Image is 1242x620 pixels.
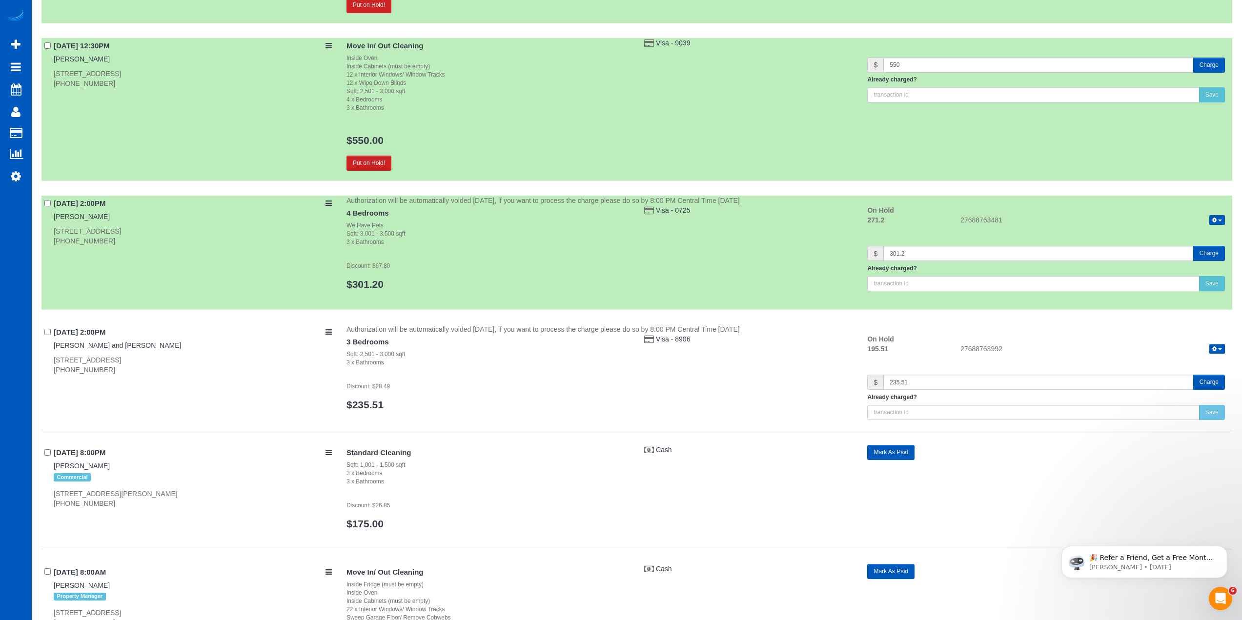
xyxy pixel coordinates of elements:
[54,471,332,483] div: Tags
[656,206,691,214] a: Visa - 0725
[346,87,630,96] div: Sqft: 2,501 - 3,000 sqft
[346,359,630,367] div: 3 x Bathrooms
[867,564,915,579] button: Mark As Paid
[54,462,110,470] a: [PERSON_NAME]
[346,209,630,218] h4: 4 Bedrooms
[346,324,1225,334] div: Authorization will be automatically voided [DATE], if you want to process the charge please do so...
[346,605,630,614] div: 22 x Interior Windows/ Window Tracks
[867,77,1225,83] h5: Already charged?
[346,502,390,509] small: Discount: $26.85
[54,328,332,337] h4: [DATE] 2:00PM
[54,213,110,220] a: [PERSON_NAME]
[1047,525,1242,594] iframe: Intercom notifications message
[54,42,332,50] h4: [DATE] 12:30PM
[953,215,1232,227] div: 27688763481
[656,565,672,573] a: Cash
[346,96,630,104] div: 4 x Bedrooms
[953,344,1232,356] div: 27688763992
[867,276,1199,291] input: transaction id
[346,478,630,486] div: 3 x Bathrooms
[346,461,630,469] div: Sqft: 1,001 - 1,500 sqft
[656,335,691,343] a: Visa - 8906
[1209,587,1232,610] iframe: Intercom live chat
[867,58,883,73] span: $
[346,156,391,171] button: Put on Hold!
[867,394,1225,400] h5: Already charged?
[867,375,883,390] span: $
[867,335,894,343] strong: On Hold
[1193,58,1225,73] button: Charge
[54,568,332,577] h4: [DATE] 8:00AM
[346,42,630,50] h4: Move In/ Out Cleaning
[867,265,1225,272] h5: Already charged?
[346,196,1225,205] div: Authorization will be automatically voided [DATE], if you want to process the charge please do so...
[1193,246,1225,261] button: Charge
[867,216,884,224] strong: 271.2
[867,87,1199,102] input: transaction id
[346,135,384,146] a: $550.00
[656,446,672,454] a: Cash
[346,279,384,290] a: $301.20
[346,104,630,112] div: 3 x Bathrooms
[1229,587,1237,595] span: 6
[346,62,630,71] div: Inside Cabinets (must be empty)
[54,341,181,349] a: [PERSON_NAME] and [PERSON_NAME]
[346,350,630,359] div: Sqft: 2,501 - 3,000 sqft
[346,230,630,238] div: Sqft: 3,001 - 3,500 sqft
[6,10,25,23] img: Automaid Logo
[346,71,630,79] div: 12 x Interior Windows/ Window Tracks
[54,593,106,600] span: Property Manager
[346,79,630,87] div: 12 x Wipe Down Blinds
[54,55,110,63] a: [PERSON_NAME]
[54,226,332,246] div: [STREET_ADDRESS] [PHONE_NUMBER]
[346,383,390,390] small: Discount: $28.49
[867,405,1199,420] input: transaction id
[346,399,384,410] a: $235.51
[656,39,691,47] a: Visa - 9039
[346,597,630,605] div: Inside Cabinets (must be empty)
[346,589,630,597] div: Inside Oven
[54,489,332,508] div: [STREET_ADDRESS][PERSON_NAME] [PHONE_NUMBER]
[346,238,630,246] div: 3 x Bathrooms
[346,449,630,457] h4: Standard Cleaning
[1193,375,1225,390] button: Charge
[54,581,110,589] a: [PERSON_NAME]
[346,262,390,269] small: Discount: $67.80
[54,69,332,88] div: [STREET_ADDRESS] [PHONE_NUMBER]
[54,590,332,603] div: Tags
[346,221,630,230] div: We Have Pets
[54,449,332,457] h4: [DATE] 8:00PM
[867,445,915,460] button: Mark As Paid
[346,518,384,529] a: $175.00
[346,568,630,577] h4: Move In/ Out Cleaning
[346,54,630,62] div: Inside Oven
[867,246,883,261] span: $
[867,345,888,353] strong: 195.51
[54,473,91,481] span: Commercial
[346,338,630,346] h4: 3 Bedrooms
[867,206,894,214] strong: On Hold
[346,580,630,589] div: Inside Fridge (must be empty)
[54,355,332,375] div: [STREET_ADDRESS] [PHONE_NUMBER]
[54,200,332,208] h4: [DATE] 2:00PM
[346,469,630,478] div: 3 x Bedrooms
